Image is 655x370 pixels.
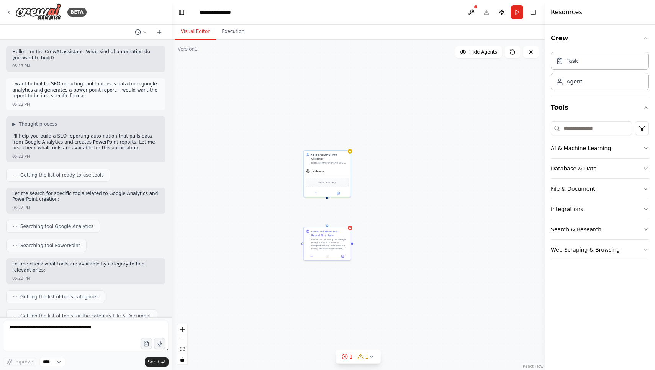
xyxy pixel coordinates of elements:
[178,46,198,52] div: Version 1
[145,357,169,367] button: Send
[14,359,33,365] span: Improve
[551,246,620,254] div: Web Scraping & Browsing
[311,161,349,164] div: Extract comprehensive SEO performance data from Google Analytics for {website_domain} covering th...
[551,219,649,239] button: Search & Research
[469,49,497,55] span: Hide Agents
[551,49,649,97] div: Crew
[551,28,649,49] button: Crew
[20,172,104,178] span: Getting the list of ready-to-use tools
[551,226,601,233] div: Search & Research
[12,191,159,203] p: Let me search for specific tools related to Google Analytics and PowerPoint creation:
[132,28,150,37] button: Switch to previous chat
[67,8,87,17] div: BETA
[551,179,649,199] button: File & Document
[336,254,349,259] button: Open in side panel
[551,144,611,152] div: AI & Machine Learning
[551,240,649,260] button: Web Scraping & Browsing
[3,357,36,367] button: Improve
[12,121,57,127] button: ▶Thought process
[154,338,165,349] button: Click to speak your automation idea
[12,154,30,159] div: 05:22 PM
[551,97,649,118] button: Tools
[551,118,649,266] div: Tools
[551,205,583,213] div: Integrations
[567,78,582,85] div: Agent
[528,7,539,18] button: Hide right sidebar
[12,121,16,127] span: ▶
[153,28,165,37] button: Start a new chat
[551,185,595,193] div: File & Document
[311,153,349,160] div: SEO Analytics Data Collector
[12,81,159,99] p: I want to build a SEO reporting tool that uses data from google analytics and generates a power p...
[141,338,152,349] button: Upload files
[20,313,151,319] span: Getting the list of tools for the category File & Document
[523,364,544,368] a: React Flow attribution
[551,8,582,17] h4: Resources
[551,199,649,219] button: Integrations
[349,353,353,360] span: 1
[311,238,349,250] div: Based on the analyzed Google Analytics data, create a comprehensive, presentation-ready report st...
[12,275,30,281] div: 05:23 PM
[551,138,649,158] button: AI & Machine Learning
[303,227,351,261] div: Generate PowerPoint Report StructureBased on the analyzed Google Analytics data, create a compreh...
[177,354,187,364] button: toggle interactivity
[216,24,251,40] button: Execution
[455,46,502,58] button: Hide Agents
[12,205,30,211] div: 05:22 PM
[311,170,324,173] span: gpt-4o-mini
[176,7,187,18] button: Hide left sidebar
[303,150,351,197] div: SEO Analytics Data CollectorExtract comprehensive SEO performance data from Google Analytics for ...
[336,350,381,364] button: 11
[365,353,368,360] span: 1
[15,3,61,21] img: Logo
[12,261,159,273] p: Let me check what tools are available by category to find relevant ones:
[12,63,30,69] div: 05:17 PM
[12,133,159,151] p: I'll help you build a SEO reporting automation that pulls data from Google Analytics and creates ...
[20,242,80,249] span: Searching tool PowerPoint
[567,57,578,65] div: Task
[177,324,187,364] div: React Flow controls
[319,254,335,259] button: No output available
[12,102,30,107] div: 05:22 PM
[200,8,231,16] nav: breadcrumb
[177,324,187,334] button: zoom in
[551,165,597,172] div: Database & Data
[20,294,98,300] span: Getting the list of tools categories
[327,191,349,195] button: Open in side panel
[175,24,216,40] button: Visual Editor
[551,159,649,178] button: Database & Data
[177,344,187,354] button: fit view
[318,180,336,184] span: Drop tools here
[311,229,349,237] div: Generate PowerPoint Report Structure
[19,121,57,127] span: Thought process
[20,223,93,229] span: Searching tool Google Analytics
[12,49,159,61] p: Hello! I'm the CrewAI assistant. What kind of automation do you want to build?
[148,359,159,365] span: Send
